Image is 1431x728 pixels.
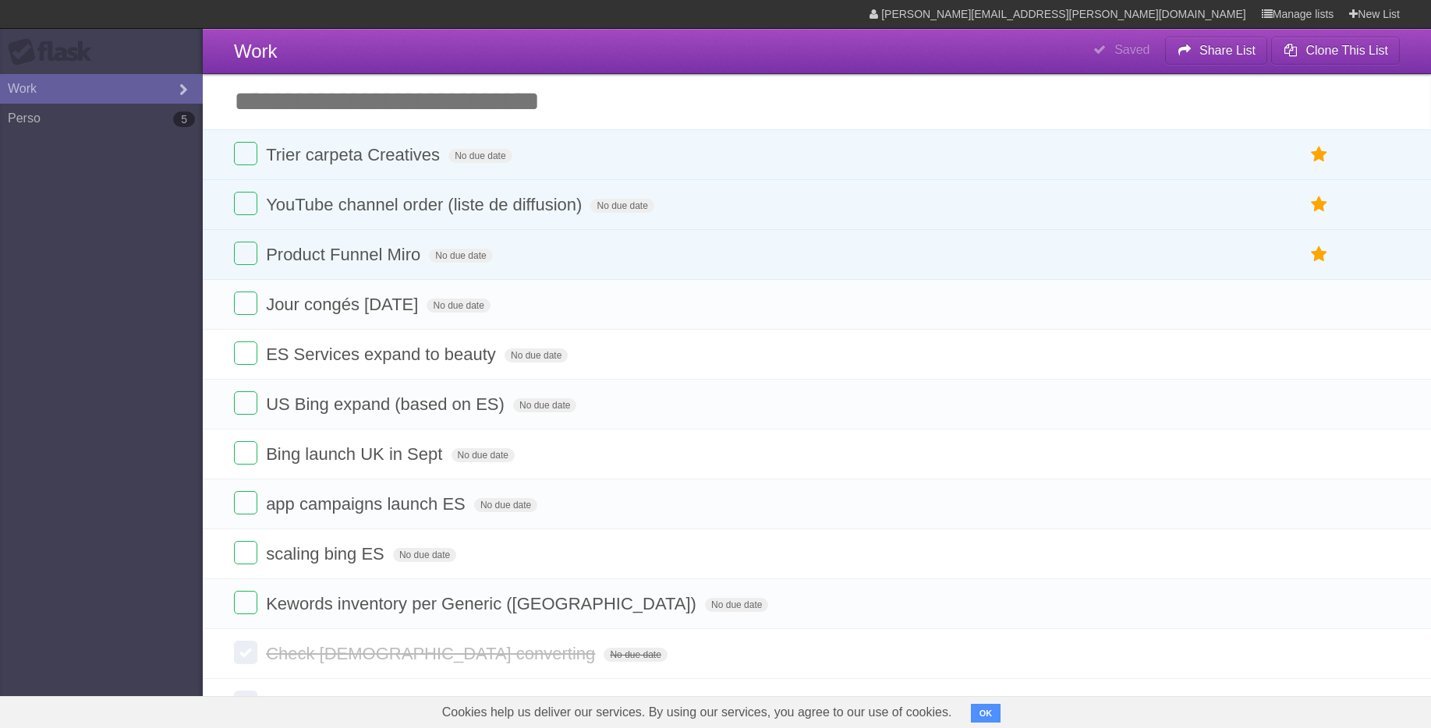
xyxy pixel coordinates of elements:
span: Kewords inventory per Generic ([GEOGRAPHIC_DATA]) [266,594,700,613]
span: scaling bing ES [266,544,388,564]
span: Refresh copies CTR [266,694,424,713]
span: No due date [448,149,512,163]
label: Star task [1305,142,1334,168]
span: No due date [474,498,537,512]
button: Share List [1165,37,1268,65]
label: Done [234,391,257,415]
label: Done [234,192,257,215]
span: No due date [429,249,492,263]
span: Trier carpeta Creatives [266,145,444,164]
span: No due date [705,598,768,612]
label: Done [234,441,257,465]
span: Check [DEMOGRAPHIC_DATA] converting [266,644,599,663]
span: No due date [590,199,654,213]
span: No due date [604,648,667,662]
div: Flask [8,38,101,66]
button: OK [971,704,1001,723]
label: Star task [1305,192,1334,217]
label: Done [234,691,257,714]
b: Clone This List [1305,44,1388,57]
span: No due date [505,348,568,362]
span: app campaigns launch ES [266,494,469,514]
label: Done [234,292,257,315]
button: Clone This List [1271,37,1400,65]
span: YouTube channel order (liste de diffusion) [266,195,586,214]
label: Done [234,641,257,664]
span: Product Funnel Miro [266,245,424,264]
span: No due date [393,548,456,562]
label: Done [234,591,257,614]
label: Done [234,541,257,564]
label: Done [234,242,257,265]
b: Share List [1199,44,1256,57]
label: Done [234,142,257,165]
span: No due date [427,299,490,313]
b: Saved [1114,43,1149,56]
label: Done [234,491,257,514]
label: Star task [1305,242,1334,267]
span: Work [234,41,278,62]
span: No due date [452,448,515,462]
span: No due date [513,398,576,412]
span: ES Services expand to beauty [266,345,500,364]
span: US Bing expand (based on ES) [266,394,508,414]
span: Cookies help us deliver our services. By using our services, you agree to our use of cookies. [427,697,968,728]
label: Done [234,341,257,365]
span: Jour congés [DATE] [266,295,422,314]
b: 5 [173,111,195,127]
span: Bing launch UK in Sept [266,444,446,464]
